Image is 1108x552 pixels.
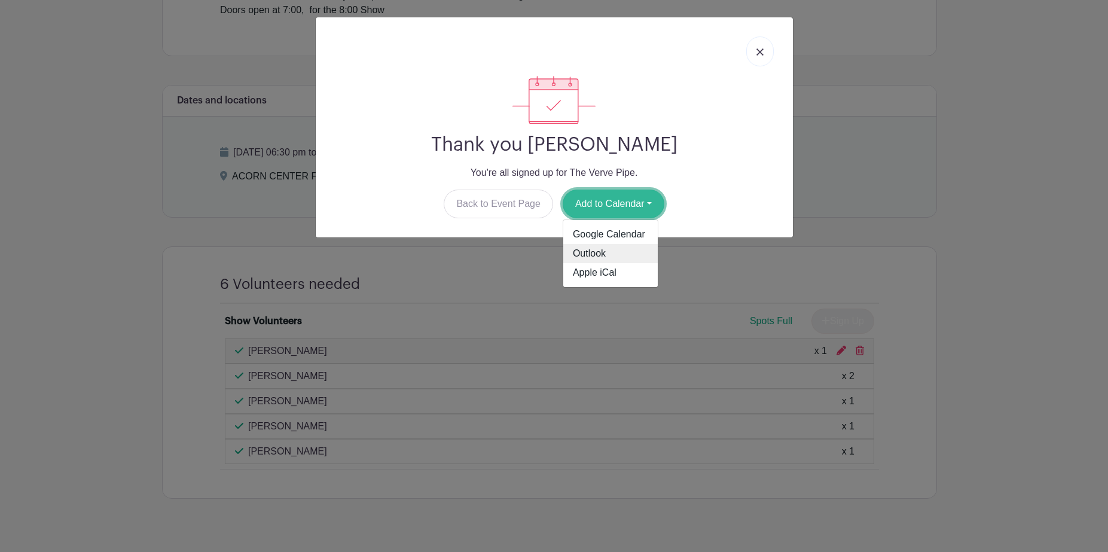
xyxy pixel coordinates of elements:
button: Add to Calendar [563,190,664,218]
h2: Thank you [PERSON_NAME] [325,133,783,156]
a: Back to Event Page [444,190,553,218]
img: close_button-5f87c8562297e5c2d7936805f587ecaba9071eb48480494691a3f1689db116b3.svg [756,48,764,56]
a: Apple iCal [563,263,658,282]
a: Google Calendar [563,225,658,244]
p: You're all signed up for The Verve Pipe. [325,166,783,180]
img: signup_complete-c468d5dda3e2740ee63a24cb0ba0d3ce5d8a4ecd24259e683200fb1569d990c8.svg [512,76,595,124]
a: Outlook [563,244,658,263]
